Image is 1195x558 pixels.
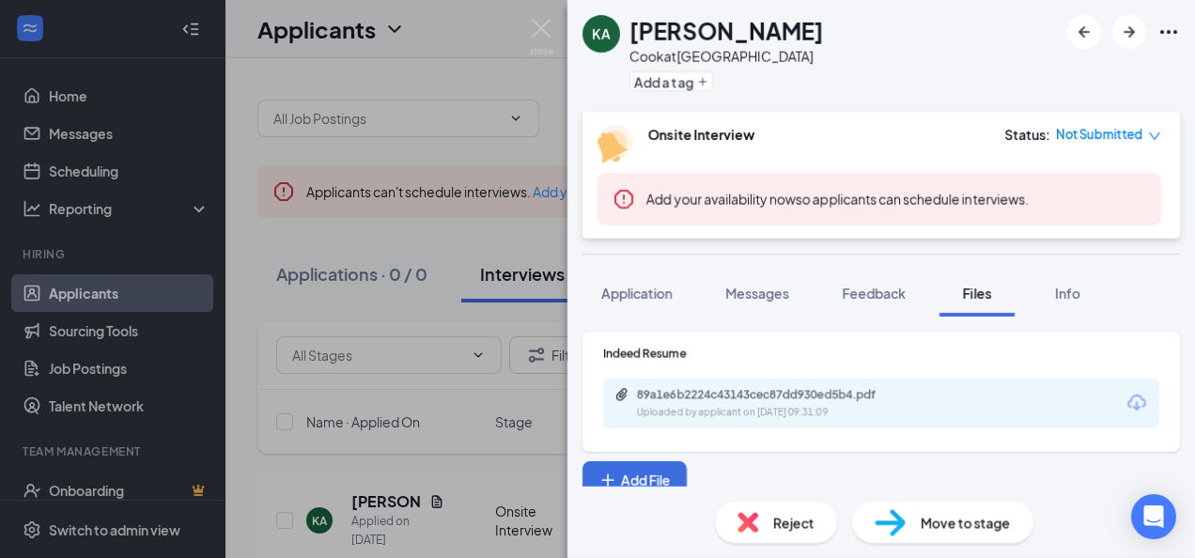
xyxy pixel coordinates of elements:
span: Files [963,285,991,302]
button: PlusAdd a tag [629,71,713,91]
button: ArrowRight [1112,15,1146,49]
span: Application [601,285,673,302]
svg: ArrowRight [1118,21,1141,43]
svg: Plus [598,471,617,489]
span: Not Submitted [1056,125,1142,144]
button: Add your availability now [646,190,796,209]
svg: Paperclip [614,387,629,402]
span: Messages [725,285,789,302]
span: down [1148,130,1161,143]
svg: Ellipses [1157,21,1180,43]
div: Indeed Resume [603,346,1159,362]
button: Add FilePlus [582,461,687,499]
div: Uploaded by applicant on [DATE] 09:31:09 [637,405,919,420]
span: Feedback [842,285,906,302]
div: Status : [1004,125,1050,144]
div: Cook at [GEOGRAPHIC_DATA] [629,47,824,66]
h1: [PERSON_NAME] [629,15,824,47]
span: Reject [773,512,815,533]
svg: ArrowLeftNew [1073,21,1095,43]
span: so applicants can schedule interviews. [646,191,1029,208]
button: ArrowLeftNew [1067,15,1101,49]
div: Open Intercom Messenger [1131,494,1176,539]
svg: Plus [697,76,708,87]
span: Info [1055,285,1080,302]
svg: Error [613,188,635,210]
svg: Download [1125,392,1148,414]
div: KA [593,24,611,43]
div: 89a1e6b2224c43143cec87dd930ed5b4.pdf [637,387,900,402]
a: Paperclip89a1e6b2224c43143cec87dd930ed5b4.pdfUploaded by applicant on [DATE] 09:31:09 [614,387,919,420]
b: Onsite Interview [648,126,754,143]
span: Move to stage [921,512,1011,533]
